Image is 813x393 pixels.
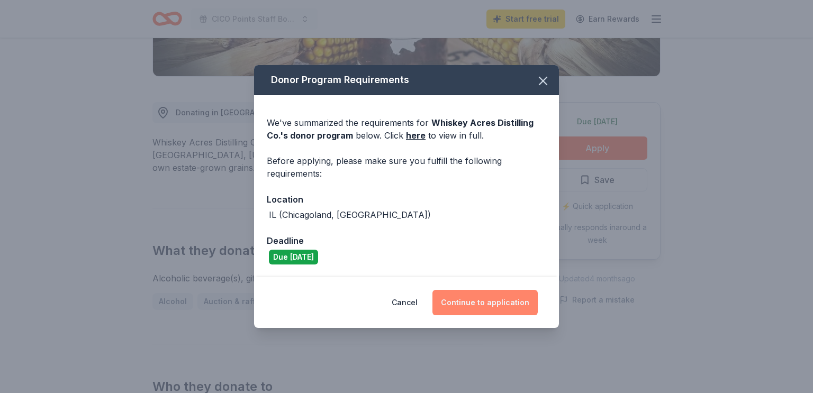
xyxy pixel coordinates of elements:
[432,290,538,315] button: Continue to application
[267,154,546,180] div: Before applying, please make sure you fulfill the following requirements:
[392,290,418,315] button: Cancel
[267,193,546,206] div: Location
[406,129,426,142] a: here
[267,116,546,142] div: We've summarized the requirements for below. Click to view in full.
[254,65,559,95] div: Donor Program Requirements
[269,208,431,221] div: IL (Chicagoland, [GEOGRAPHIC_DATA])
[269,250,318,264] div: Due [DATE]
[267,234,546,248] div: Deadline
